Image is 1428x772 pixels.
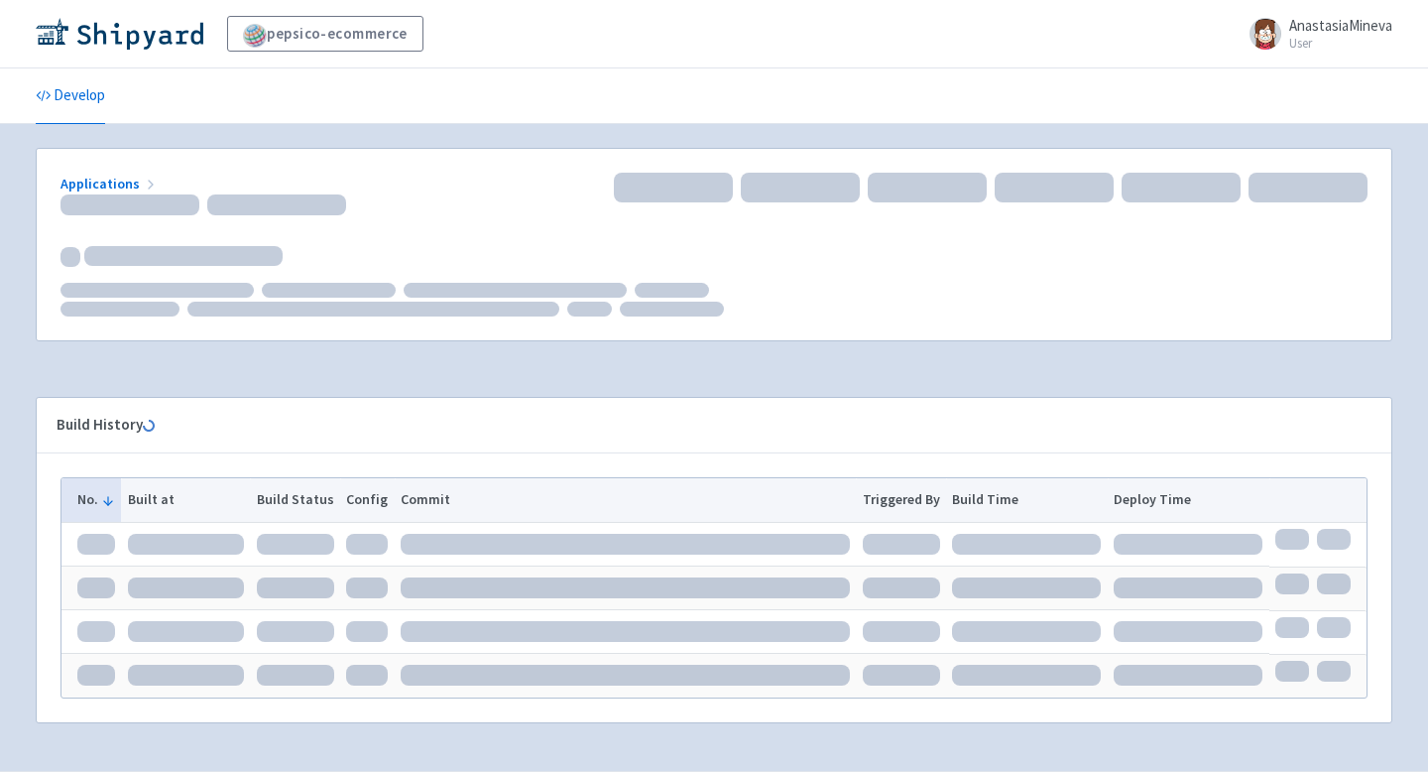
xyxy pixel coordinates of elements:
[1238,18,1392,50] a: AnastasiaMineva User
[36,68,105,124] a: Develop
[227,16,423,52] a: pepsico-ecommerce
[1289,37,1392,50] small: User
[1289,16,1392,35] span: AnastasiaMineva
[1108,478,1269,522] th: Deploy Time
[77,489,115,510] button: No.
[121,478,250,522] th: Built at
[856,478,946,522] th: Triggered By
[36,18,203,50] img: Shipyard logo
[57,414,1340,437] div: Build History
[250,478,340,522] th: Build Status
[340,478,395,522] th: Config
[60,175,159,193] a: Applications
[395,478,857,522] th: Commit
[946,478,1108,522] th: Build Time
